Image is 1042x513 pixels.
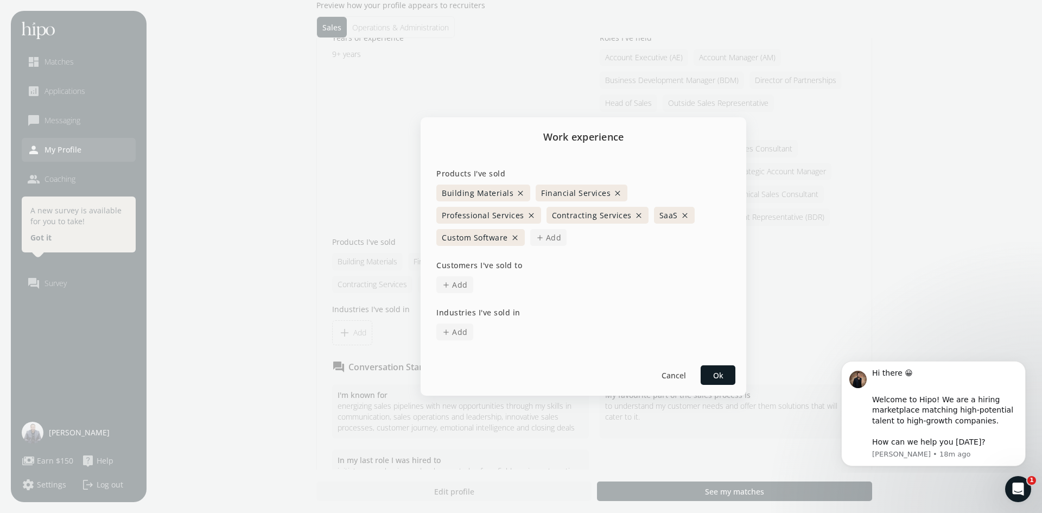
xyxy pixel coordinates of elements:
button: close [634,211,643,220]
button: close [681,211,689,220]
span: add [536,233,544,242]
span: Contracting Services [547,207,649,224]
span: Cancel [662,370,686,381]
span: Add [452,326,468,338]
span: Add [452,279,468,290]
span: add [442,281,450,289]
h1: Products I've sold [436,168,733,179]
button: close [613,189,622,198]
iframe: Intercom notifications message [825,351,1042,473]
span: add [442,328,450,337]
button: close [527,211,536,220]
h2: Work experience [421,117,746,156]
span: Add [546,232,562,243]
span: Financial Services [536,185,627,201]
button: close [511,233,519,242]
h1: Customers I've sold to [436,259,733,271]
span: Building Materials [436,185,530,201]
button: Ok [701,365,735,385]
button: Cancel [656,365,691,385]
span: Ok [713,370,723,381]
iframe: Intercom live chat [1005,476,1031,502]
span: Professional Services [436,207,541,224]
span: 1 [1027,476,1036,485]
span: Custom Software [436,229,525,246]
span: SaaS [654,207,695,224]
h1: Industries I've sold in [436,307,733,318]
button: close [516,189,525,198]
